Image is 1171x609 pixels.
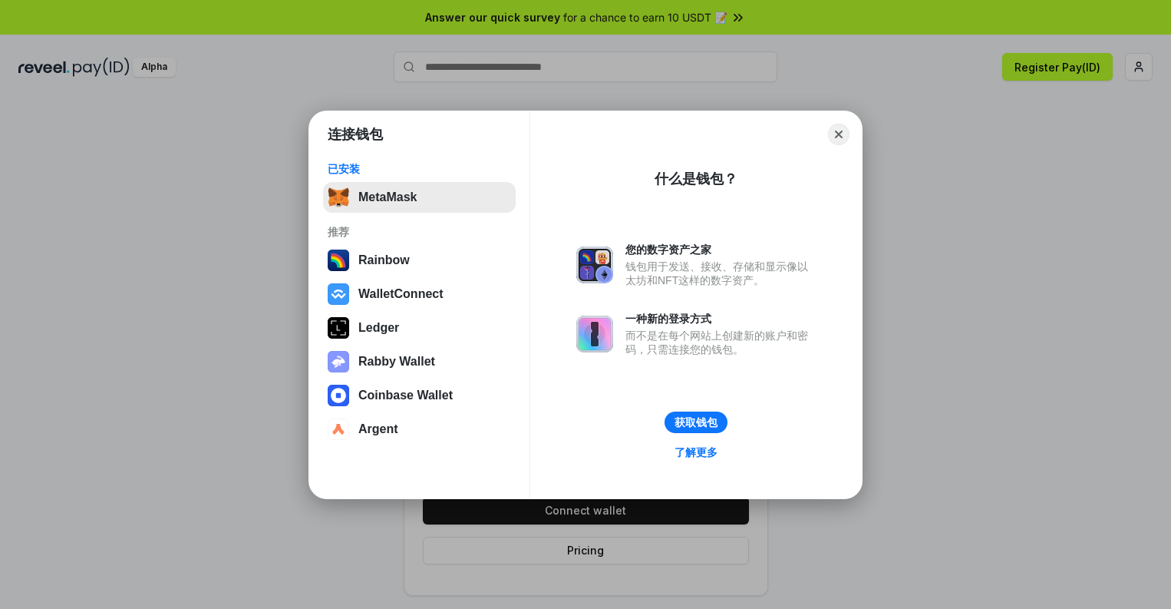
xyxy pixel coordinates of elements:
img: svg+xml,%3Csvg%20width%3D%2228%22%20height%3D%2228%22%20viewBox%3D%220%200%2028%2028%22%20fill%3D... [328,385,349,406]
button: Coinbase Wallet [323,380,516,411]
img: svg+xml,%3Csvg%20xmlns%3D%22http%3A%2F%2Fwww.w3.org%2F2000%2Fsvg%22%20fill%3D%22none%22%20viewBox... [576,247,613,283]
div: Argent [358,422,398,436]
img: svg+xml,%3Csvg%20width%3D%22120%22%20height%3D%22120%22%20viewBox%3D%220%200%20120%20120%22%20fil... [328,250,349,271]
div: 而不是在每个网站上创建新的账户和密码，只需连接您的钱包。 [625,329,816,356]
div: 钱包用于发送、接收、存储和显示像以太坊和NFT这样的数字资产。 [625,260,816,287]
div: Rainbow [358,253,410,267]
button: MetaMask [323,182,516,213]
div: 您的数字资产之家 [625,243,816,257]
button: Argent [323,414,516,445]
img: svg+xml,%3Csvg%20width%3D%2228%22%20height%3D%2228%22%20viewBox%3D%220%200%2028%2028%22%20fill%3D... [328,419,349,440]
button: Rabby Wallet [323,346,516,377]
div: Rabby Wallet [358,355,435,369]
button: Close [828,124,849,145]
div: 什么是钱包？ [655,170,737,188]
h1: 连接钱包 [328,125,383,144]
button: Ledger [323,313,516,343]
div: 推荐 [328,225,511,239]
div: 一种新的登录方式 [625,312,816,326]
button: WalletConnect [323,279,516,309]
div: Coinbase Wallet [358,389,453,402]
a: 了解更多 [665,442,727,462]
img: svg+xml,%3Csvg%20xmlns%3D%22http%3A%2F%2Fwww.w3.org%2F2000%2Fsvg%22%20fill%3D%22none%22%20viewBox... [576,316,613,352]
img: svg+xml,%3Csvg%20width%3D%2228%22%20height%3D%2228%22%20viewBox%3D%220%200%2028%2028%22%20fill%3D... [328,283,349,305]
div: 已安装 [328,162,511,176]
img: svg+xml,%3Csvg%20xmlns%3D%22http%3A%2F%2Fwww.w3.org%2F2000%2Fsvg%22%20width%3D%2228%22%20height%3... [328,317,349,339]
div: MetaMask [358,190,417,204]
button: Rainbow [323,245,516,276]
img: svg+xml,%3Csvg%20fill%3D%22none%22%20height%3D%2233%22%20viewBox%3D%220%200%2035%2033%22%20width%... [328,187,349,208]
div: WalletConnect [358,287,444,301]
button: 获取钱包 [665,412,727,433]
div: Ledger [358,321,399,335]
div: 了解更多 [675,445,717,459]
div: 获取钱包 [675,415,717,429]
img: svg+xml,%3Csvg%20xmlns%3D%22http%3A%2F%2Fwww.w3.org%2F2000%2Fsvg%22%20fill%3D%22none%22%20viewBox... [328,351,349,372]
